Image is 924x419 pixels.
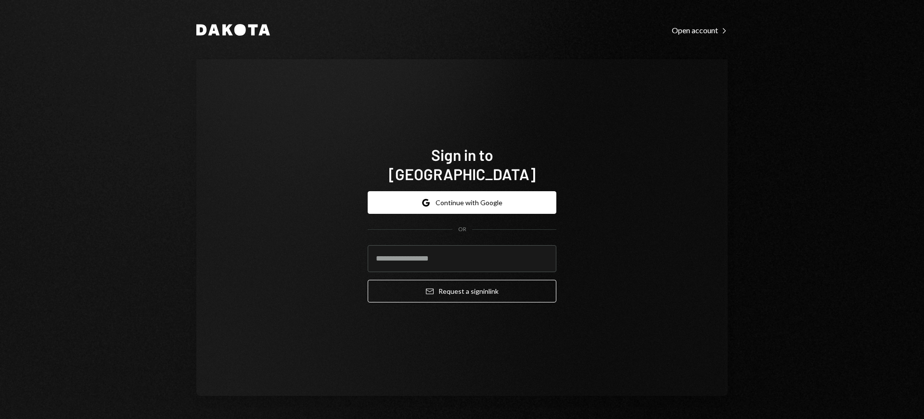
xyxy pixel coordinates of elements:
a: Open account [672,25,728,35]
div: Open account [672,26,728,35]
button: Request a signinlink [368,280,556,302]
h1: Sign in to [GEOGRAPHIC_DATA] [368,145,556,183]
button: Continue with Google [368,191,556,214]
div: OR [458,225,466,234]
